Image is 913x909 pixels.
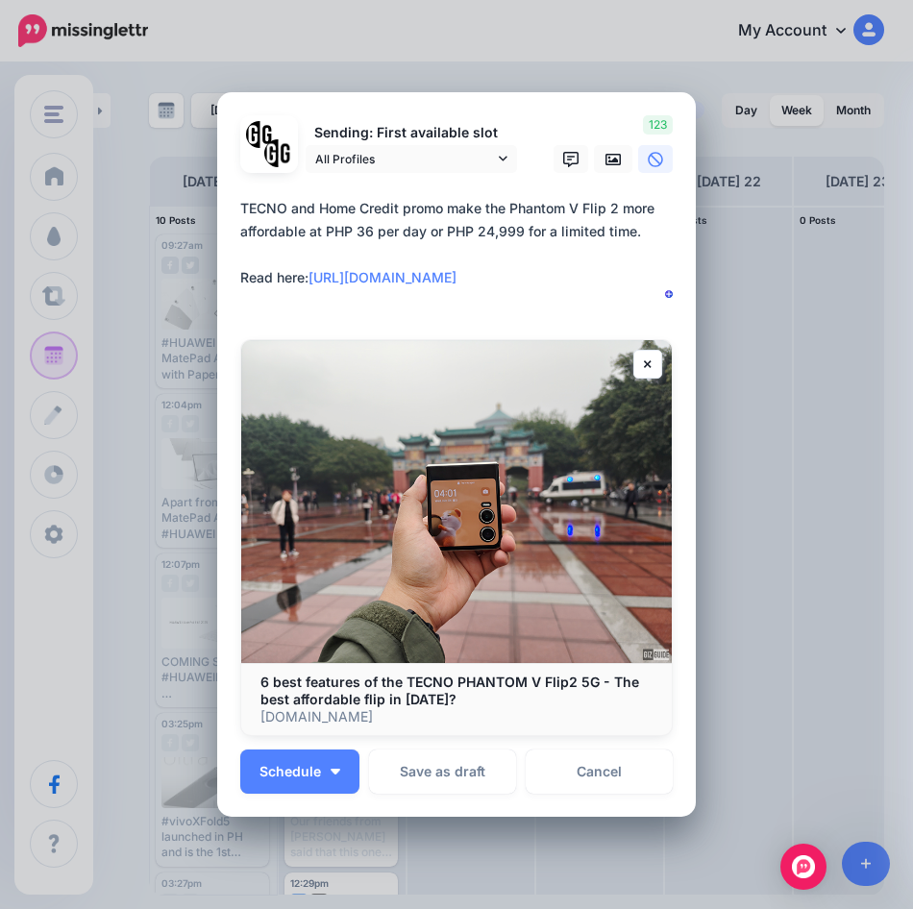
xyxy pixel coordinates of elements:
[240,749,359,794] button: Schedule
[241,340,672,663] img: 6 best features of the TECNO PHANTOM V Flip2 5G - The best affordable flip in 2024?
[315,149,494,169] span: All Profiles
[259,765,321,778] span: Schedule
[264,139,292,167] img: JT5sWCfR-79925.png
[643,115,673,135] span: 123
[260,708,653,725] p: [DOMAIN_NAME]
[306,122,517,144] p: Sending: First available slot
[306,145,517,173] a: All Profiles
[526,749,673,794] a: Cancel
[331,769,340,774] img: arrow-down-white.png
[780,844,827,890] div: Open Intercom Messenger
[240,197,682,312] textarea: To enrich screen reader interactions, please activate Accessibility in Grammarly extension settings
[369,749,516,794] button: Save as draft
[240,197,682,289] div: TECNO and Home Credit promo make the Phantom V Flip 2 more affordable at PHP 36 per day or PHP 24...
[246,121,274,149] img: 353459792_649996473822713_4483302954317148903_n-bsa138318.png
[260,674,639,707] b: 6 best features of the TECNO PHANTOM V Flip2 5G - The best affordable flip in [DATE]?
